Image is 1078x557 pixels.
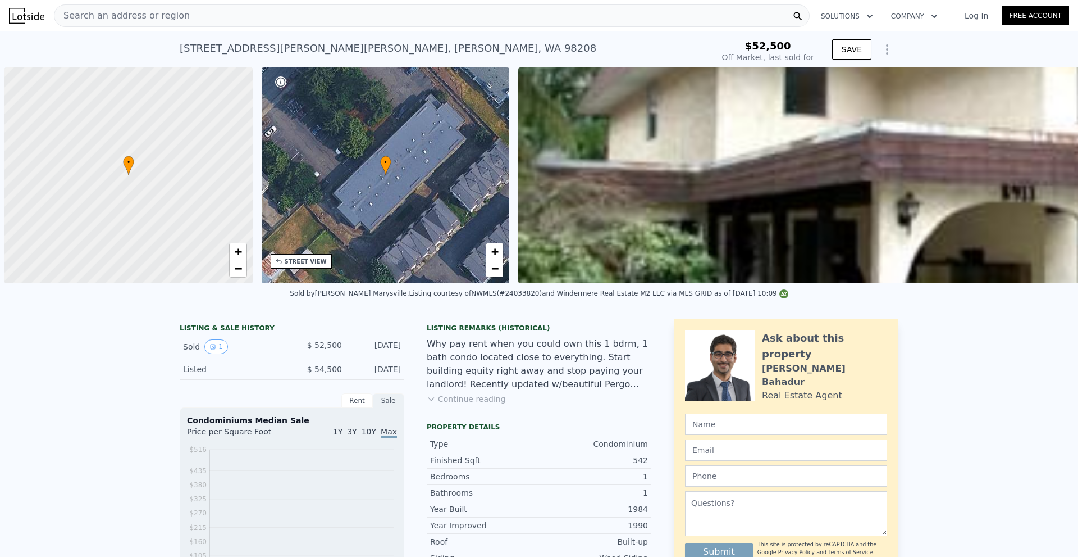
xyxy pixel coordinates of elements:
[722,52,814,63] div: Off Market, last sold for
[430,520,539,531] div: Year Improved
[9,8,44,24] img: Lotside
[189,524,207,532] tspan: $215
[430,471,539,482] div: Bedrooms
[427,337,651,391] div: Why pay rent when you could own this 1 bdrm, 1 bath condo located close to everything. Start buil...
[285,257,327,266] div: STREET VIEW
[430,504,539,515] div: Year Built
[745,40,791,52] span: $52,500
[189,446,207,454] tspan: $516
[491,244,499,259] span: +
[189,538,207,546] tspan: $160
[778,549,815,555] a: Privacy Policy
[427,423,651,432] div: Property details
[486,260,503,277] a: Zoom out
[187,415,397,426] div: Condominiums Median Sale
[54,9,190,22] span: Search an address or region
[539,520,648,531] div: 1990
[189,467,207,475] tspan: $435
[685,465,887,487] input: Phone
[1002,6,1069,25] a: Free Account
[762,330,887,362] div: Ask about this property
[123,157,134,167] span: •
[430,455,539,466] div: Finished Sqft
[685,440,887,461] input: Email
[539,455,648,466] div: 542
[539,438,648,450] div: Condominium
[427,393,506,405] button: Continue reading
[123,156,134,175] div: •
[882,6,947,26] button: Company
[234,261,241,275] span: −
[430,536,539,547] div: Roof
[409,289,788,297] div: Listing courtesy of NWMLS (#24033820) and Windermere Real Estate M2 LLC via MLS GRID as of [DATE]...
[762,362,887,389] div: [PERSON_NAME] Bahadur
[812,6,882,26] button: Solutions
[189,495,207,503] tspan: $325
[187,426,292,444] div: Price per Square Foot
[430,438,539,450] div: Type
[362,427,376,436] span: 10Y
[333,427,342,436] span: 1Y
[539,504,648,515] div: 1984
[180,324,404,335] div: LISTING & SALE HISTORY
[876,38,898,61] button: Show Options
[341,393,373,408] div: Rent
[189,509,207,517] tspan: $270
[234,244,241,259] span: +
[381,427,397,438] span: Max
[230,243,246,260] a: Zoom in
[183,339,283,354] div: Sold
[351,339,401,354] div: [DATE]
[539,487,648,499] div: 1
[539,471,648,482] div: 1
[828,549,873,555] a: Terms of Service
[427,324,651,333] div: Listing Remarks (Historical)
[491,261,499,275] span: −
[230,260,246,277] a: Zoom out
[380,157,391,167] span: •
[951,10,1002,21] a: Log In
[307,365,342,374] span: $ 54,500
[183,364,283,375] div: Listed
[180,40,596,56] div: [STREET_ADDRESS][PERSON_NAME][PERSON_NAME] , [PERSON_NAME] , WA 98208
[351,364,401,375] div: [DATE]
[430,487,539,499] div: Bathrooms
[347,427,357,436] span: 3Y
[290,289,409,297] div: Sold by [PERSON_NAME] Marysville .
[779,289,788,298] img: NWMLS Logo
[204,339,228,354] button: View historical data
[832,39,871,60] button: SAVE
[373,393,404,408] div: Sale
[762,389,842,402] div: Real Estate Agent
[307,341,342,350] span: $ 52,500
[486,243,503,260] a: Zoom in
[539,536,648,547] div: Built-up
[189,481,207,489] tspan: $380
[685,414,887,435] input: Name
[380,156,391,175] div: •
